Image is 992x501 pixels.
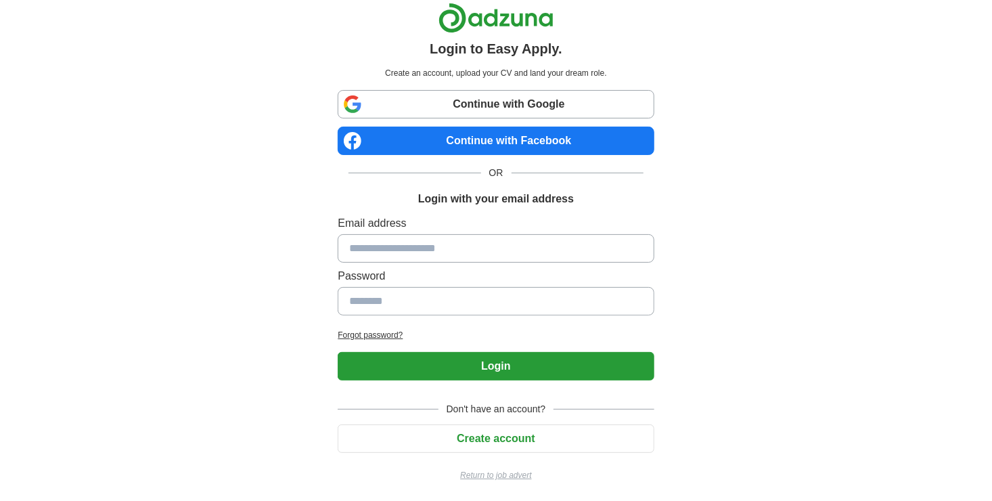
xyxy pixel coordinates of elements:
span: Don't have an account? [438,402,554,416]
a: Continue with Facebook [338,127,654,155]
span: OR [481,166,512,180]
a: Forgot password? [338,329,654,341]
p: Create an account, upload your CV and land your dream role. [340,67,651,79]
button: Create account [338,424,654,453]
label: Password [338,268,654,284]
h1: Login to Easy Apply. [430,39,562,59]
a: Return to job advert [338,469,654,481]
h1: Login with your email address [418,191,574,207]
a: Continue with Google [338,90,654,118]
img: Adzuna logo [438,3,554,33]
button: Login [338,352,654,380]
label: Email address [338,215,654,232]
a: Create account [338,433,654,444]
